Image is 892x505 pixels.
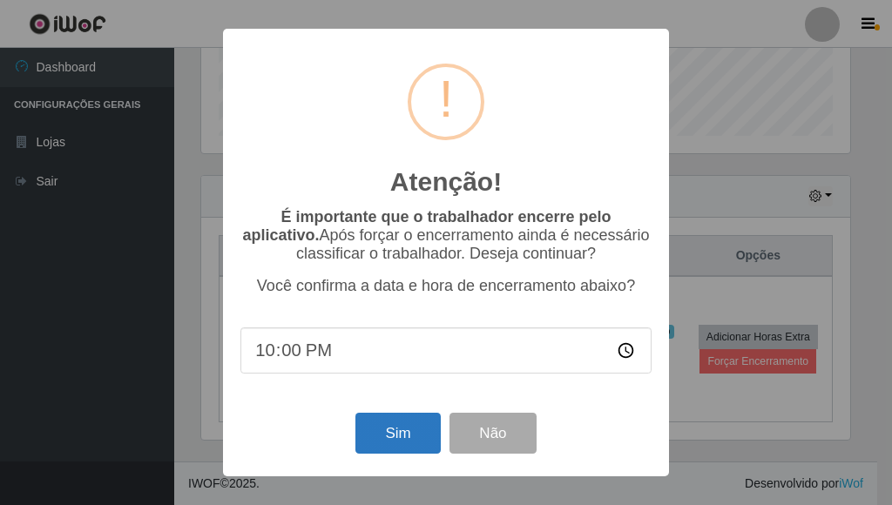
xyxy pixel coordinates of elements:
[242,208,611,244] b: É importante que o trabalhador encerre pelo aplicativo.
[390,166,502,198] h2: Atenção!
[449,413,536,454] button: Não
[240,208,652,263] p: Após forçar o encerramento ainda é necessário classificar o trabalhador. Deseja continuar?
[240,277,652,295] p: Você confirma a data e hora de encerramento abaixo?
[355,413,440,454] button: Sim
